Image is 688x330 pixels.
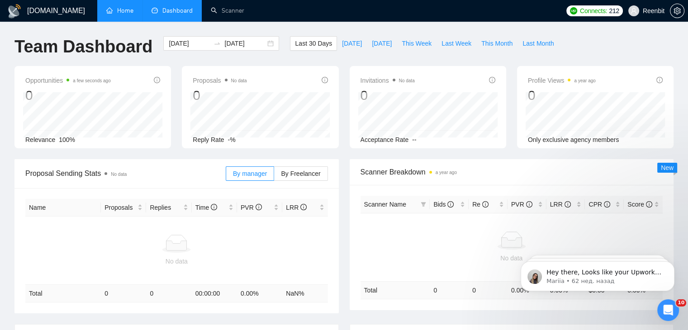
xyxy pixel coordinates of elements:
span: No data [399,78,415,83]
p: Message from Mariia, sent 62 нед. назад [39,35,156,43]
span: 100% [59,136,75,143]
span: info-circle [489,77,495,83]
button: [DATE] [367,36,397,51]
td: 0 [101,285,146,302]
time: a few seconds ago [73,78,110,83]
button: Last Week [437,36,476,51]
span: Time [195,204,217,211]
span: Opportunities [25,75,111,86]
span: PVR [511,201,532,208]
span: PVR [241,204,262,211]
span: [DATE] [372,38,392,48]
td: 0.00 % [237,285,282,302]
span: Proposals [193,75,247,86]
span: By Freelancer [281,170,320,177]
span: user [631,8,637,14]
div: 0 [193,87,247,104]
time: a year ago [436,170,457,175]
a: searchScanner [211,7,244,14]
span: info-circle [646,201,652,207]
span: Re [472,201,489,208]
span: Only exclusive agency members [528,136,619,143]
a: setting [670,7,684,14]
h1: Team Dashboard [14,36,152,57]
span: Scanner Name [364,201,406,208]
td: 00:00:00 [192,285,237,302]
button: [DATE] [337,36,367,51]
span: swap-right [214,40,221,47]
span: info-circle [322,77,328,83]
span: Bids [433,201,454,208]
span: Reply Rate [193,136,224,143]
input: Start date [169,38,210,48]
img: upwork-logo.png [570,7,577,14]
span: LRR [550,201,571,208]
span: info-circle [482,201,489,207]
span: 10 [676,299,686,306]
span: This Week [402,38,432,48]
button: Last Month [517,36,559,51]
span: info-circle [447,201,454,207]
div: 0 [528,87,596,104]
span: No data [111,172,127,177]
input: End date [224,38,266,48]
span: to [214,40,221,47]
td: Total [25,285,101,302]
span: info-circle [256,204,262,210]
span: filter [419,198,428,211]
th: Proposals [101,199,146,217]
span: Profile Views [528,75,596,86]
span: -- [412,136,416,143]
span: This Month [481,38,512,48]
span: info-circle [526,201,532,207]
span: dashboard [152,7,158,14]
button: This Week [397,36,437,51]
span: Invitations [361,75,415,86]
img: logo [7,4,22,19]
td: 0 [430,281,469,299]
span: setting [670,7,684,14]
span: filter [421,202,426,207]
span: Relevance [25,136,55,143]
button: setting [670,4,684,18]
span: 212 [609,6,619,16]
time: a year ago [574,78,595,83]
span: LRR [286,204,307,211]
td: 0 [146,285,191,302]
a: homeHome [106,7,133,14]
button: This Month [476,36,517,51]
iframe: Intercom notifications сообщение [507,242,688,306]
span: Scanner Breakdown [361,166,663,178]
th: Replies [146,199,191,217]
span: Proposals [104,203,136,212]
span: Score [627,201,652,208]
span: Proposal Sending Stats [25,168,226,179]
span: info-circle [656,77,663,83]
span: Last Month [522,38,554,48]
th: Name [25,199,101,217]
td: NaN % [282,285,327,302]
span: Acceptance Rate [361,136,409,143]
td: 0 [469,281,508,299]
span: info-circle [604,201,610,207]
iframe: Intercom live chat [657,299,679,321]
button: Last 30 Days [290,36,337,51]
span: info-circle [565,201,571,207]
td: Total [361,281,430,299]
span: Dashboard [162,7,193,14]
span: Replies [150,203,181,212]
div: No data [364,253,660,263]
span: info-circle [300,204,307,210]
span: No data [231,78,247,83]
span: Last 30 Days [295,38,332,48]
span: info-circle [211,204,217,210]
span: [DATE] [342,38,362,48]
div: 0 [25,87,111,104]
div: 0 [361,87,415,104]
span: -% [228,136,236,143]
span: New [661,164,674,171]
span: CPR [588,201,610,208]
span: Hey there, Looks like your Upwork agency Reenbit | Technology Partner for your business ran out o... [39,26,155,150]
